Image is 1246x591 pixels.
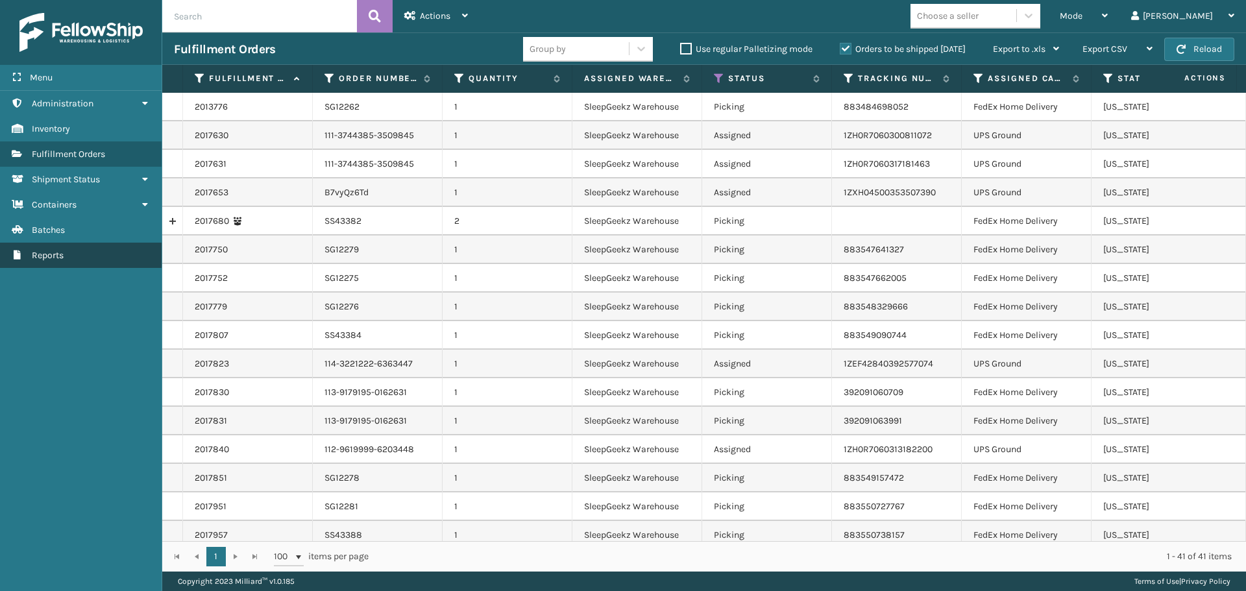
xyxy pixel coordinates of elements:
[274,550,293,563] span: 100
[962,235,1092,264] td: FedEx Home Delivery
[1118,73,1196,84] label: State
[962,407,1092,435] td: FedEx Home Delivery
[313,93,443,121] td: SG12262
[844,158,930,169] a: 1ZH0R7060317181463
[702,121,832,150] td: Assigned
[313,378,443,407] td: 113-9179195-0162631
[387,550,1232,563] div: 1 - 41 of 41 items
[443,207,572,235] td: 2
[206,547,226,566] a: 1
[313,178,443,207] td: B7vyQz6Td
[32,149,105,160] span: Fulfillment Orders
[962,492,1092,521] td: FedEx Home Delivery
[844,272,907,283] a: 883547662005
[572,464,702,492] td: SleepGeekz Warehouse
[443,121,572,150] td: 1
[1092,93,1221,121] td: [US_STATE]
[702,321,832,350] td: Picking
[443,264,572,293] td: 1
[702,264,832,293] td: Picking
[844,501,905,512] a: 883550727767
[195,158,226,171] a: 2017631
[313,435,443,464] td: 112-9619999-6203448
[30,72,53,83] span: Menu
[1092,150,1221,178] td: [US_STATE]
[844,472,904,483] a: 883549157472
[313,235,443,264] td: SG12279
[1092,264,1221,293] td: [US_STATE]
[702,492,832,521] td: Picking
[313,121,443,150] td: 111-3744385-3509845
[962,150,1092,178] td: UPS Ground
[443,178,572,207] td: 1
[195,329,228,342] a: 2017807
[962,93,1092,121] td: FedEx Home Delivery
[313,407,443,435] td: 113-9179195-0162631
[313,264,443,293] td: SG12275
[728,73,807,84] label: Status
[1164,38,1234,61] button: Reload
[572,435,702,464] td: SleepGeekz Warehouse
[572,492,702,521] td: SleepGeekz Warehouse
[572,350,702,378] td: SleepGeekz Warehouse
[962,378,1092,407] td: FedEx Home Delivery
[209,73,287,84] label: Fulfillment Order Id
[1134,572,1230,591] div: |
[32,98,93,109] span: Administration
[572,521,702,549] td: SleepGeekz Warehouse
[1092,407,1221,435] td: [US_STATE]
[178,572,295,591] p: Copyright 2023 Milliard™ v 1.0.185
[443,464,572,492] td: 1
[844,244,904,255] a: 883547641327
[1092,350,1221,378] td: [US_STATE]
[572,93,702,121] td: SleepGeekz Warehouse
[962,264,1092,293] td: FedEx Home Delivery
[572,378,702,407] td: SleepGeekz Warehouse
[313,521,443,549] td: SS43388
[420,10,450,21] span: Actions
[1092,235,1221,264] td: [US_STATE]
[443,521,572,549] td: 1
[1092,378,1221,407] td: [US_STATE]
[988,73,1066,84] label: Assigned Carrier Service
[702,435,832,464] td: Assigned
[443,492,572,521] td: 1
[572,207,702,235] td: SleepGeekz Warehouse
[443,407,572,435] td: 1
[572,121,702,150] td: SleepGeekz Warehouse
[1181,577,1230,586] a: Privacy Policy
[844,330,907,341] a: 883549090744
[1082,43,1127,54] span: Export CSV
[844,444,933,455] a: 1ZH0R7060313182200
[962,464,1092,492] td: FedEx Home Delivery
[195,272,228,285] a: 2017752
[195,472,227,485] a: 2017851
[1092,464,1221,492] td: [US_STATE]
[844,187,936,198] a: 1ZXH04500353507390
[584,73,677,84] label: Assigned Warehouse
[195,415,227,428] a: 2017831
[32,250,64,261] span: Reports
[195,129,228,142] a: 2017630
[313,350,443,378] td: 114-3221222-6363447
[313,492,443,521] td: SG12281
[443,235,572,264] td: 1
[702,178,832,207] td: Assigned
[443,150,572,178] td: 1
[195,215,229,228] a: 2017680
[174,42,275,57] h3: Fulfillment Orders
[195,529,228,542] a: 2017957
[195,243,228,256] a: 2017750
[962,293,1092,321] td: FedEx Home Delivery
[962,121,1092,150] td: UPS Ground
[1143,67,1234,89] span: Actions
[702,293,832,321] td: Picking
[572,178,702,207] td: SleepGeekz Warehouse
[1134,577,1179,586] a: Terms of Use
[962,435,1092,464] td: UPS Ground
[443,378,572,407] td: 1
[572,150,702,178] td: SleepGeekz Warehouse
[702,464,832,492] td: Picking
[572,264,702,293] td: SleepGeekz Warehouse
[443,293,572,321] td: 1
